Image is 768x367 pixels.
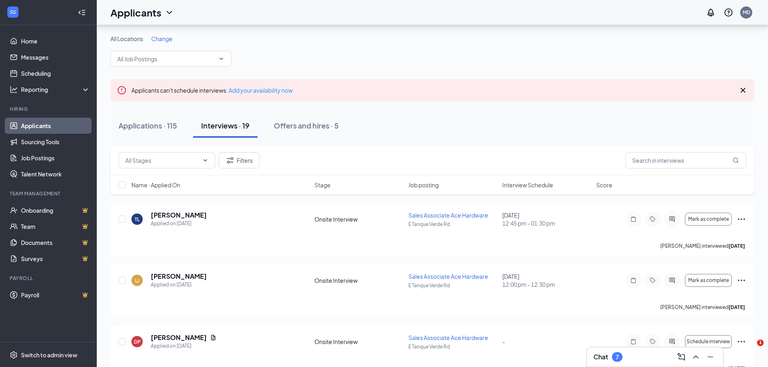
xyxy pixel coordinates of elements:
p: E Tanque Verde Rd [408,343,497,350]
div: Applied on [DATE] [151,342,216,350]
div: MD [743,9,750,16]
h5: [PERSON_NAME] [151,333,207,342]
a: Messages [21,49,90,65]
div: Switch to admin view [21,351,77,359]
span: Interview Schedule [502,181,553,189]
p: E Tanque Verde Rd [408,282,497,289]
svg: ChevronUp [691,352,701,362]
a: PayrollCrown [21,287,90,303]
svg: Filter [225,156,235,165]
b: [DATE] [728,304,745,310]
button: Mark as complete [685,274,732,287]
div: TL [135,216,139,223]
input: All Job Postings [117,54,215,63]
svg: Note [629,338,638,345]
svg: Collapse [78,8,86,17]
svg: ActiveChat [667,277,677,284]
span: 12:45 pm - 01:30 pm [502,219,591,227]
p: E Tanque Verde Rd [408,221,497,228]
svg: Analysis [10,85,18,93]
h1: Applicants [110,6,161,19]
div: Applied on [DATE] [151,220,207,228]
h3: Chat [593,352,608,361]
a: SurveysCrown [21,251,90,267]
h5: [PERSON_NAME] [151,211,207,220]
button: Filter Filters [219,152,260,168]
svg: Tag [648,216,658,222]
span: 12:00 pm - 12:30 pm [502,280,591,288]
a: Add your availability now [229,87,293,94]
span: 1 [757,340,764,346]
div: [DATE] [502,211,591,227]
a: DocumentsCrown [21,234,90,251]
div: Payroll [10,275,88,282]
span: - [502,338,505,345]
span: Sales Associate Ace Hardware [408,211,488,219]
div: Offers and hires · 5 [274,120,339,131]
div: Applied on [DATE] [151,281,207,289]
span: Job posting [408,181,439,189]
span: Applicants can't schedule interviews. [131,87,293,94]
svg: ChevronDown [218,56,225,62]
span: Mark as complete [688,278,729,283]
svg: Ellipses [737,214,746,224]
span: Stage [314,181,331,189]
button: ChevronUp [689,350,702,363]
div: DP [134,338,141,345]
button: Mark as complete [685,213,732,226]
span: Sales Associate Ace Hardware [408,273,488,280]
div: LJ [135,277,139,284]
button: ComposeMessage [675,350,688,363]
span: Sales Associate Ace Hardware [408,334,488,341]
span: Name · Applied On [131,181,180,189]
p: [PERSON_NAME] interviewed . [660,243,746,249]
div: Onsite Interview [314,338,404,346]
svg: ComposeMessage [676,352,686,362]
svg: MagnifyingGlass [733,157,739,164]
div: Hiring [10,106,88,112]
a: Scheduling [21,65,90,81]
svg: Cross [738,85,748,95]
input: Search in interviews [625,152,746,168]
a: Talent Network [21,166,90,182]
svg: WorkstreamLogo [9,8,17,16]
span: Change [151,35,173,42]
svg: Settings [10,351,18,359]
button: Schedule interview [685,335,732,348]
svg: Ellipses [737,337,746,346]
span: Mark as complete [688,216,729,222]
button: Minimize [704,350,717,363]
h5: [PERSON_NAME] [151,272,207,281]
svg: ChevronDown [164,8,174,17]
div: Onsite Interview [314,215,404,223]
b: [DATE] [728,243,745,249]
a: Sourcing Tools [21,134,90,150]
svg: Ellipses [737,276,746,285]
a: Job Postings [21,150,90,166]
div: Team Management [10,190,88,197]
div: 7 [616,354,619,361]
p: [PERSON_NAME] interviewed . [660,304,746,311]
iframe: Intercom live chat [741,340,760,359]
div: Interviews · 19 [201,120,250,131]
svg: ActiveChat [667,216,677,222]
svg: ActiveChat [667,338,677,345]
div: Reporting [21,85,90,93]
span: All Locations [110,35,143,42]
svg: QuestionInfo [724,8,733,17]
svg: Notifications [706,8,716,17]
svg: Note [629,277,638,284]
div: [DATE] [502,272,591,288]
span: Score [596,181,612,189]
a: OnboardingCrown [21,202,90,218]
svg: Tag [648,277,658,284]
a: TeamCrown [21,218,90,234]
svg: Minimize [706,352,715,362]
a: Applicants [21,118,90,134]
div: Onsite Interview [314,276,404,284]
svg: Tag [648,338,658,345]
div: Applications · 115 [119,120,177,131]
a: Home [21,33,90,49]
span: Schedule interview [687,339,730,344]
svg: ChevronDown [202,157,208,164]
